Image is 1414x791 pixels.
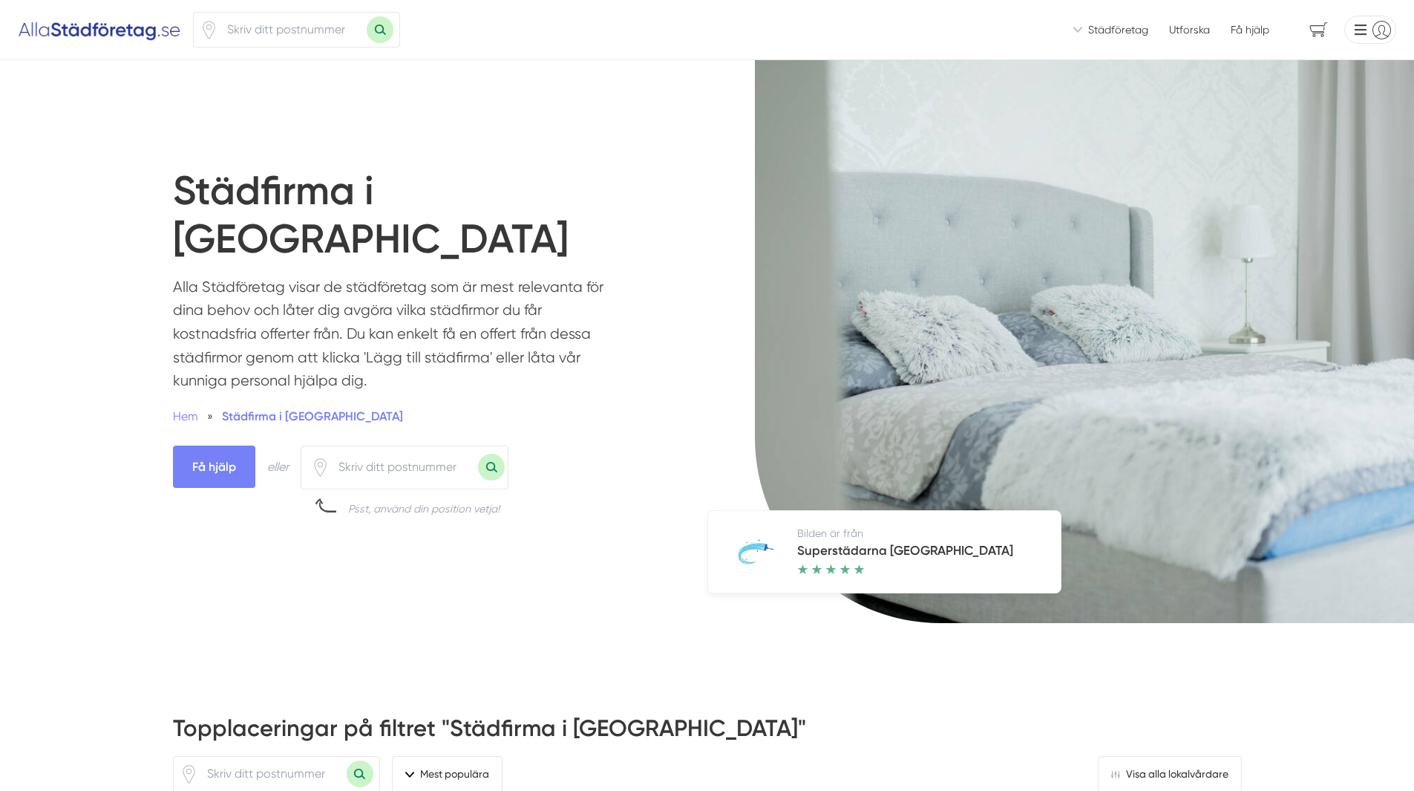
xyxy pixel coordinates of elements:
span: Bilden är från [797,527,863,539]
div: Psst, använd din position vetja! [348,501,500,516]
a: Hem [173,409,198,423]
input: Skriv ditt postnummer [218,13,367,47]
span: Klicka för att använda din position. [180,765,198,784]
img: Alla Städföretag [18,18,181,42]
input: Skriv ditt postnummer [198,757,347,791]
a: Utforska [1169,22,1210,37]
span: Få hjälp [1231,22,1269,37]
span: Få hjälp [173,446,255,488]
svg: Pin / Karta [200,21,218,39]
p: Alla Städföretag visar de städföretag som är mest relevanta för dina behov och låter dig avgöra v... [173,276,622,400]
span: navigation-cart [1299,17,1338,43]
span: Klicka för att använda din position. [311,458,330,477]
span: » [207,407,213,426]
div: eller [267,458,289,476]
nav: Breadcrumb [173,407,622,426]
h5: Superstädarna [GEOGRAPHIC_DATA] [797,541,1013,564]
button: Sök med postnummer [347,761,373,787]
svg: Pin / Karta [180,765,198,784]
svg: Pin / Karta [311,458,330,477]
h1: Städfirma i [GEOGRAPHIC_DATA] [173,167,672,276]
h2: Topplaceringar på filtret "Städfirma i [GEOGRAPHIC_DATA]" [173,712,1242,756]
span: Klicka för att använda din position. [200,21,218,39]
img: Superstädarna Jönköping logotyp [737,538,774,565]
button: Sök med postnummer [367,16,393,43]
a: Städfirma i [GEOGRAPHIC_DATA] [222,409,403,423]
span: Städföretag [1088,22,1148,37]
input: Skriv ditt postnummer [330,450,478,484]
button: Sök med postnummer [478,454,505,481]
